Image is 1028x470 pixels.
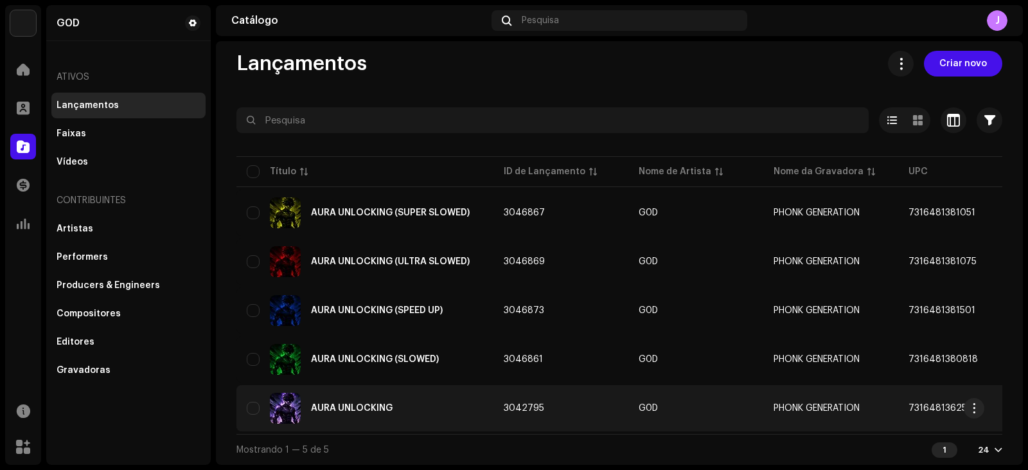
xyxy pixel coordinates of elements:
div: Catálogo [231,15,486,26]
span: 7316481380818 [908,355,978,364]
re-m-nav-item: Faixas [51,121,206,147]
span: 3046867 [504,208,545,217]
div: Título [270,165,296,178]
button: Criar novo [924,51,1002,77]
span: Pesquisa [522,15,559,26]
img: 71bf27a5-dd94-4d93-852c-61362381b7db [10,10,36,36]
span: 7316481381501 [908,306,975,315]
span: 7316481381075 [908,257,977,266]
div: Nome de Artista [639,165,711,178]
span: G0D [639,257,753,266]
span: 7316481362500 [908,404,980,413]
div: 24 [978,445,989,455]
div: Producers & Engineers [57,280,160,291]
div: Lançamentos [57,100,119,111]
div: AURA UNLOCKING (ULTRA SLOWED) [311,257,470,266]
span: PHONK GENERATION [774,355,860,364]
span: G0D [639,404,753,413]
span: 3046869 [504,257,545,266]
div: Nome da Gravadora [774,165,864,178]
re-a-nav-header: Contribuintes [51,185,206,216]
span: 7316481381051 [908,208,975,217]
div: 1 [932,442,957,458]
img: 144c17a7-32ba-4f8b-a6d3-da8c7970b08c [270,393,301,424]
span: PHONK GENERATION [774,306,860,315]
input: Pesquisa [236,107,869,133]
div: G0D [639,208,658,217]
div: Performers [57,252,108,262]
div: AURA UNLOCKING [311,404,393,413]
re-m-nav-item: Editores [51,329,206,355]
span: Lançamentos [236,51,367,77]
span: Criar novo [939,51,987,77]
div: Gravadoras [57,365,111,375]
img: cf5122b1-5639-4475-958f-67a80f8c8cee [270,344,301,375]
div: Compositores [57,309,121,319]
div: AURA UNLOCKING (SLOWED) [311,355,439,364]
span: G0D [639,208,753,217]
div: AURA UNLOCKING (SPEED UP) [311,306,443,315]
span: 3046861 [504,355,543,364]
re-m-nav-item: Lançamentos [51,93,206,118]
re-m-nav-item: Vídeos [51,149,206,175]
span: PHONK GENERATION [774,257,860,266]
re-m-nav-item: Performers [51,244,206,270]
div: ID de Lançamento [504,165,585,178]
img: 55a4c72b-6d8a-460c-ac80-e85f357550e9 [270,246,301,277]
re-m-nav-item: Artistas [51,216,206,242]
div: Vídeos [57,157,88,167]
span: 3046873 [504,306,544,315]
re-m-nav-item: Gravadoras [51,357,206,383]
div: Faixas [57,129,86,139]
re-a-nav-header: Ativos [51,62,206,93]
re-m-nav-item: Producers & Engineers [51,273,206,298]
div: G0D [639,355,658,364]
div: J [987,10,1007,31]
span: Mostrando 1 — 5 de 5 [236,446,329,455]
span: G0D [639,306,753,315]
div: G0D [639,257,658,266]
span: PHONK GENERATION [774,404,860,413]
div: G0D [639,306,658,315]
span: G0D [639,355,753,364]
div: Artistas [57,224,93,234]
re-m-nav-item: Compositores [51,301,206,327]
span: PHONK GENERATION [774,208,860,217]
span: 3042795 [504,404,544,413]
div: AURA UNLOCKING (SUPER SLOWED) [311,208,470,217]
div: G0D [639,404,658,413]
div: Editores [57,337,94,347]
div: G0D [57,18,80,28]
img: ef9d84b8-8f6a-42ea-bc6c-89b1a33430a2 [270,295,301,326]
img: c49bb89e-6cc8-400b-bd4e-f74ded32e90d [270,197,301,228]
